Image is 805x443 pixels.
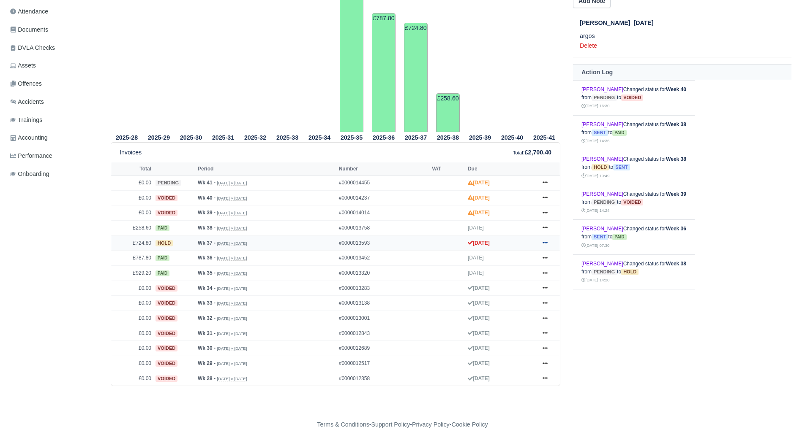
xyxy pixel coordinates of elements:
[111,162,153,175] th: Total
[612,234,626,240] span: paid
[468,180,490,186] strong: [DATE]
[468,240,490,246] strong: [DATE]
[198,330,216,336] strong: Wk 31 -
[111,132,143,143] th: 2025-28
[143,132,175,143] th: 2025-29
[581,226,623,232] a: [PERSON_NAME]
[621,95,643,101] span: voided
[581,86,623,92] a: [PERSON_NAME]
[111,281,153,296] td: £0.00
[592,130,608,136] span: sent
[198,255,216,261] strong: Wk 36 -
[580,18,791,28] div: [DATE]
[156,315,177,321] span: voided
[217,271,247,276] small: [DATE] » [DATE]
[111,296,153,311] td: £0.00
[573,289,695,324] td: Changed status for from to
[337,176,430,191] td: #0000014455
[513,150,523,155] small: Total
[156,330,177,337] span: voided
[496,132,528,143] th: 2025-40
[10,115,42,125] span: Trainings
[156,300,177,306] span: voided
[581,243,609,248] small: [DATE] 07:30
[592,234,608,240] span: sent
[7,112,101,128] a: Trainings
[525,149,551,156] strong: £2,700.40
[573,115,695,150] td: Changed status for from to
[7,148,101,164] a: Performance
[666,86,686,92] strong: Week 40
[337,281,430,296] td: #0000013283
[217,196,247,201] small: [DATE] » [DATE]
[581,138,609,143] small: [DATE] 14:36
[217,331,247,336] small: [DATE] » [DATE]
[666,191,686,197] strong: Week 39
[217,241,247,246] small: [DATE] » [DATE]
[337,221,430,236] td: #0000013758
[368,132,400,143] th: 2025-36
[468,195,490,201] strong: [DATE]
[156,180,181,186] span: pending
[10,7,48,16] span: Attendance
[198,345,216,351] strong: Wk 30 -
[581,191,623,197] a: [PERSON_NAME]
[513,148,551,157] div: :
[217,211,247,216] small: [DATE] » [DATE]
[666,226,686,232] strong: Week 36
[198,180,216,186] strong: Wk 41 -
[217,181,247,186] small: [DATE] » [DATE]
[111,311,153,326] td: £0.00
[10,61,36,70] span: Assets
[217,376,247,381] small: [DATE] » [DATE]
[412,421,450,428] a: Privacy Policy
[372,13,396,132] td: £787.80
[337,311,430,326] td: #0000013001
[573,185,695,220] td: Changed status for from to
[7,94,101,110] a: Accidents
[581,122,623,127] a: [PERSON_NAME]
[198,285,216,291] strong: Wk 34 -
[239,132,271,143] th: 2025-32
[371,421,410,428] a: Support Policy
[430,162,466,175] th: VAT
[111,235,153,251] td: £724.80
[400,132,432,143] th: 2025-37
[337,326,430,341] td: #0000012843
[198,270,216,276] strong: Wk 35 -
[10,79,42,89] span: Offences
[217,316,247,321] small: [DATE] » [DATE]
[317,421,369,428] a: Terms & Conditions
[464,132,496,143] th: 2025-39
[337,341,430,356] td: #0000012689
[7,130,101,146] a: Accounting
[111,221,153,236] td: £258.60
[7,3,101,20] a: Attendance
[613,164,630,170] span: sent
[468,330,490,336] strong: [DATE]
[120,149,142,156] h6: Invoices
[111,205,153,221] td: £0.00
[581,103,609,108] small: [DATE] 16:30
[271,132,303,143] th: 2025-33
[156,375,177,382] span: voided
[337,235,430,251] td: #0000013593
[573,150,695,185] td: Changed status for from to
[217,226,247,231] small: [DATE] » [DATE]
[573,81,695,116] td: Changed status for from to
[217,346,247,351] small: [DATE] » [DATE]
[432,132,464,143] th: 2025-38
[198,360,216,366] strong: Wk 29 -
[581,278,609,282] small: [DATE] 14:28
[111,190,153,205] td: £0.00
[468,270,484,276] span: [DATE]
[653,345,805,443] div: Chat Widget
[337,266,430,281] td: #0000013320
[468,375,490,381] strong: [DATE]
[337,205,430,221] td: #0000014014
[337,356,430,371] td: #0000012517
[468,345,490,351] strong: [DATE]
[580,31,791,41] p: argos
[175,132,207,143] th: 2025-30
[303,132,336,143] th: 2025-34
